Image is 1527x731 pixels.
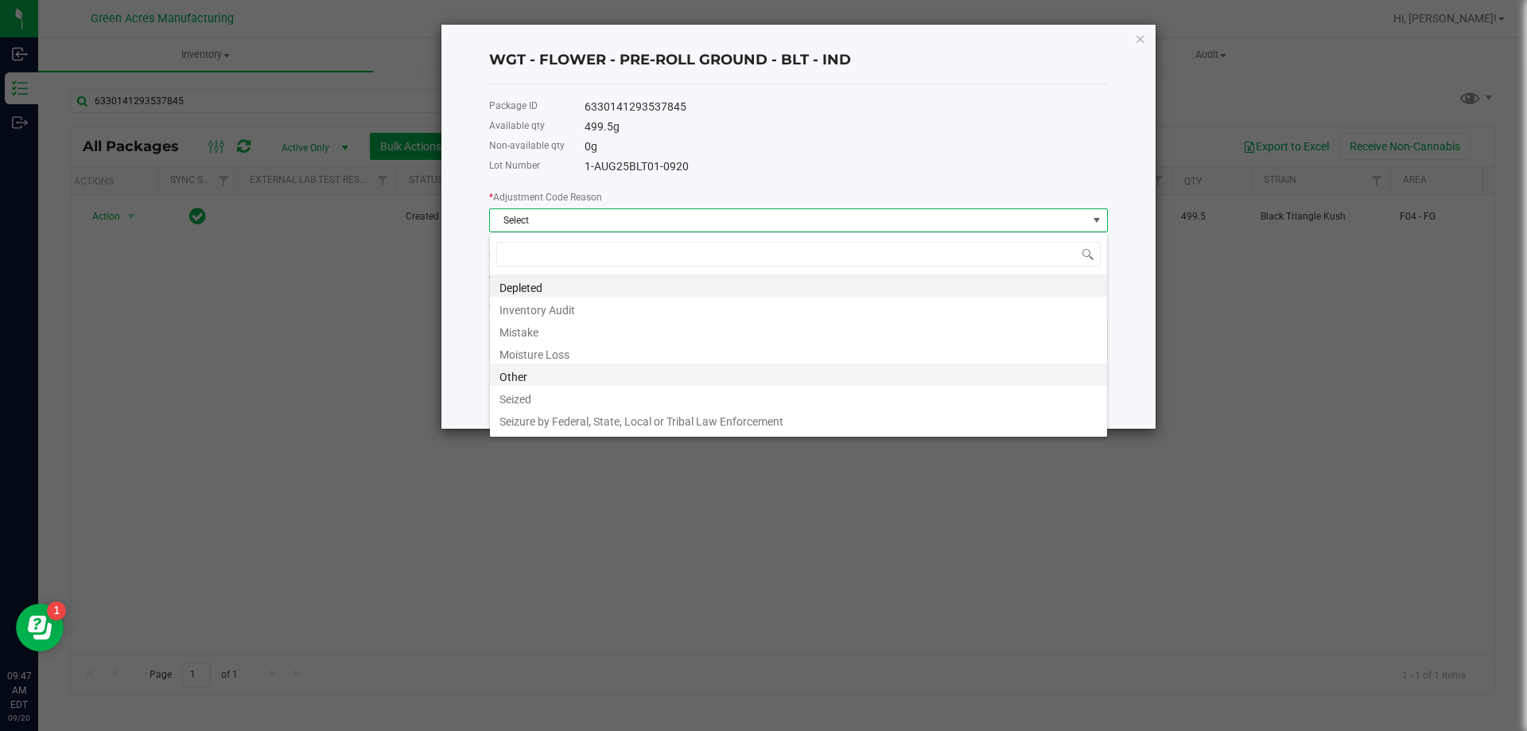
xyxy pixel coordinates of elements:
span: g [591,140,597,153]
label: Adjustment Code Reason [489,190,602,204]
label: Lot Number [489,158,540,173]
label: Package ID [489,99,538,113]
iframe: Resource center unread badge [47,601,66,620]
h4: WGT - FLOWER - PRE-ROLL GROUND - BLT - IND [489,50,1108,71]
div: 1-AUG25BLT01-0920 [585,158,1108,175]
div: 6330141293537845 [585,99,1108,115]
div: 499.5 [585,119,1108,135]
iframe: Resource center [16,604,64,651]
div: 0 [585,138,1108,155]
label: Available qty [489,119,545,133]
span: Select [490,209,1087,231]
label: Non-available qty [489,138,565,153]
span: g [613,120,620,133]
